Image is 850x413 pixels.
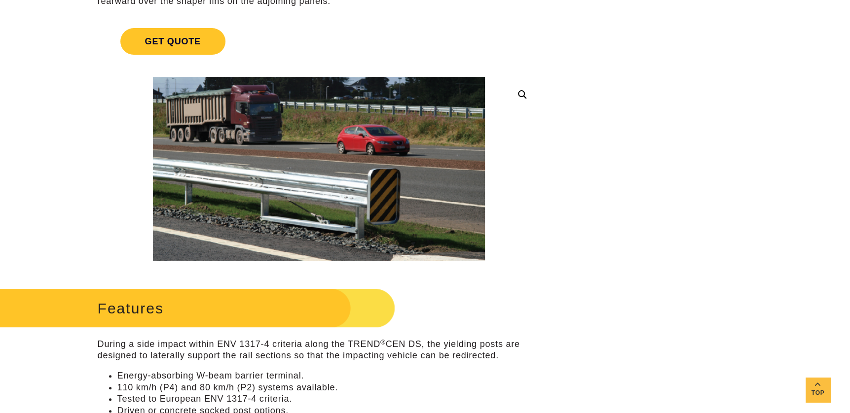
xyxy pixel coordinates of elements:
[98,16,540,67] a: Get Quote
[117,370,540,381] li: Energy-absorbing W-beam barrier terminal.
[806,378,830,402] a: Top
[98,339,540,362] p: During a side impact within ENV 1317-4 criteria along the TREND CEN DS, the yielding posts are de...
[806,387,830,399] span: Top
[380,339,386,346] sup: ®
[120,28,225,55] span: Get Quote
[117,382,540,393] li: 110 km/h (P4) and 80 km/h (P2) systems available.
[117,393,540,405] li: Tested to European ENV 1317-4 criteria.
